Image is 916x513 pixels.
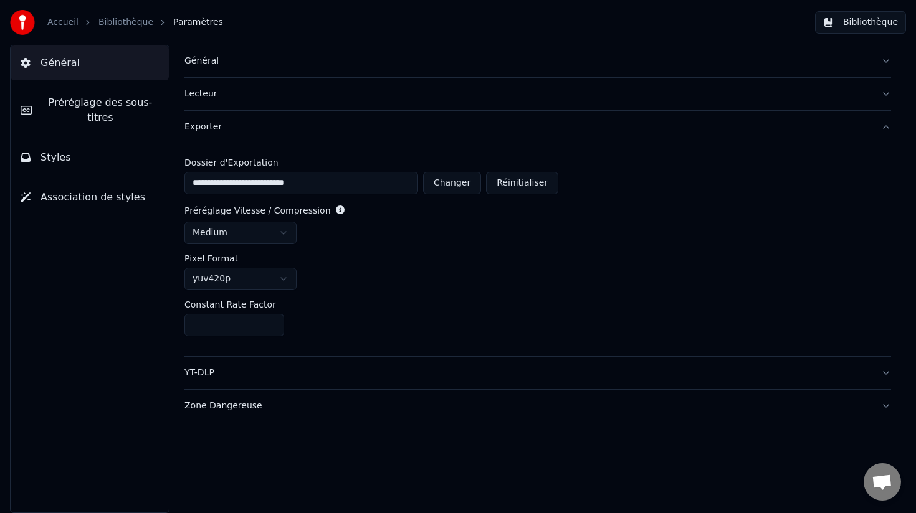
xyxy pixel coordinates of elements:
div: Général [184,55,871,67]
button: Général [184,45,891,77]
label: Dossier d'Exportation [184,158,558,167]
span: Association de styles [41,190,145,205]
button: Association de styles [11,180,169,215]
span: Préréglage des sous-titres [42,95,159,125]
div: Zone Dangereuse [184,400,871,412]
a: Accueil [47,16,79,29]
label: Préréglage Vitesse / Compression [184,206,331,215]
button: Général [11,45,169,80]
label: Constant Rate Factor [184,300,276,309]
div: YT-DLP [184,367,871,379]
button: YT-DLP [184,357,891,389]
button: Réinitialiser [486,172,558,194]
button: Lecteur [184,78,891,110]
span: Styles [41,150,71,165]
nav: breadcrumb [47,16,223,29]
button: Exporter [184,111,891,143]
img: youka [10,10,35,35]
button: Préréglage des sous-titres [11,85,169,135]
button: Zone Dangereuse [184,390,891,422]
span: Général [41,55,80,70]
div: Exporter [184,143,891,356]
button: Bibliothèque [815,11,906,34]
a: Bibliothèque [98,16,153,29]
label: Pixel Format [184,254,238,263]
div: Ouvrir le chat [864,463,901,501]
button: Changer [423,172,481,194]
div: Lecteur [184,88,871,100]
span: Paramètres [173,16,223,29]
div: Exporter [184,121,871,133]
button: Styles [11,140,169,175]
